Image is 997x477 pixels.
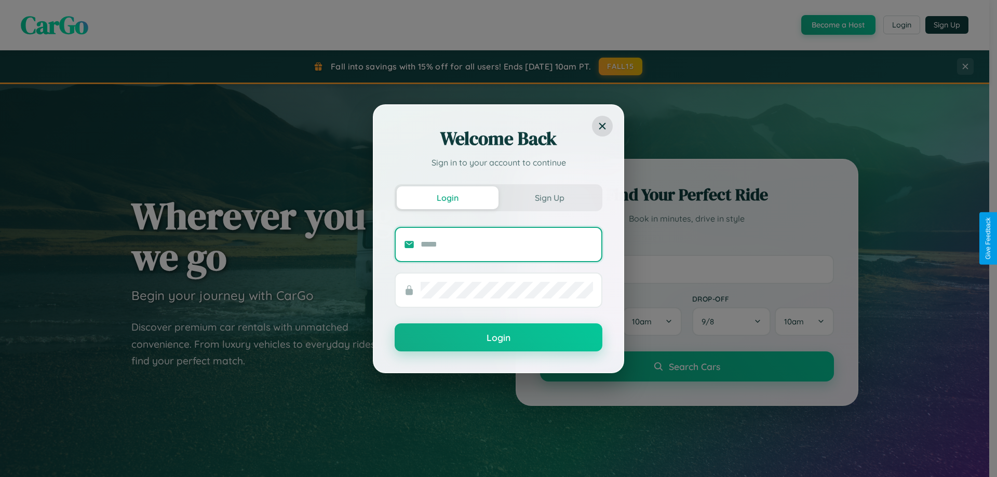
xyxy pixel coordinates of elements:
[397,186,498,209] button: Login
[498,186,600,209] button: Sign Up
[985,217,992,260] div: Give Feedback
[395,126,602,151] h2: Welcome Back
[395,323,602,351] button: Login
[395,156,602,169] p: Sign in to your account to continue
